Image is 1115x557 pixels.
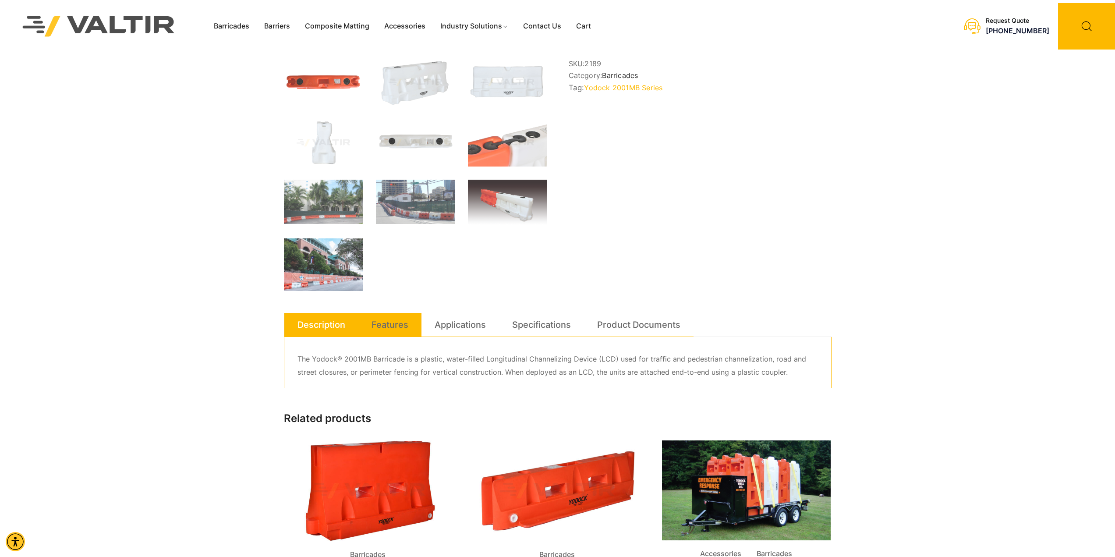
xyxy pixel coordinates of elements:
[569,71,832,80] span: Category:
[662,440,830,540] img: Accessories
[512,313,571,337] a: Specifications
[468,59,547,106] img: A white plastic barrier with two rectangular openings, featuring the brand name "Yodock" and a logo.
[597,313,680,337] a: Product Documents
[569,20,598,33] a: Cart
[468,180,547,225] img: A segmented traffic barrier featuring orange and white sections, designed for road safety and del...
[376,119,455,167] img: A white plastic tank with two black caps and a label on the side, viewed from above.
[297,353,818,379] p: The Yodock® 2001MB Barricade is a plastic, water-filled Longitudinal Channelizing Device (LCD) us...
[986,17,1049,25] div: Request Quote
[473,440,641,542] img: Barricades
[284,412,832,425] h2: Related products
[986,26,1049,35] a: call (888) 496-3625
[284,59,363,106] img: An orange plastic dock float with two circular openings and a rectangular label on top.
[433,20,516,33] a: Industry Solutions
[377,20,433,33] a: Accessories
[6,532,25,551] div: Accessibility Menu
[206,20,257,33] a: Barricades
[584,83,662,92] a: Yodock 2001MB Series
[284,180,363,224] img: A construction area with orange and white barriers, surrounded by palm trees and a building in th...
[372,313,408,337] a: Features
[584,59,601,68] span: 2189
[468,119,547,167] img: Close-up of two connected plastic containers, one orange and one white, featuring black caps and ...
[569,44,632,53] a: Add to wishlist
[602,71,638,80] a: Barricades
[376,59,455,106] img: A white plastic barrier with a textured surface, designed for traffic control or safety purposes.
[376,180,455,224] img: Construction site with traffic barriers, green fencing, and a street sign for Nueces St. in an ur...
[257,20,297,33] a: Barriers
[435,313,486,337] a: Applications
[582,44,632,53] span: Add to wishlist
[569,83,832,92] span: Tag:
[297,20,377,33] a: Composite Matting
[284,119,363,167] img: A white plastic container with a unique shape, likely used for storage or dispensing liquids.
[284,440,452,542] img: Barricades
[516,20,569,33] a: Contact Us
[569,60,832,68] span: SKU:
[284,238,363,291] img: A view of Minute Maid Park with a barrier displaying "Houston Astros" and a Texas flag, surrounde...
[297,313,345,337] a: Description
